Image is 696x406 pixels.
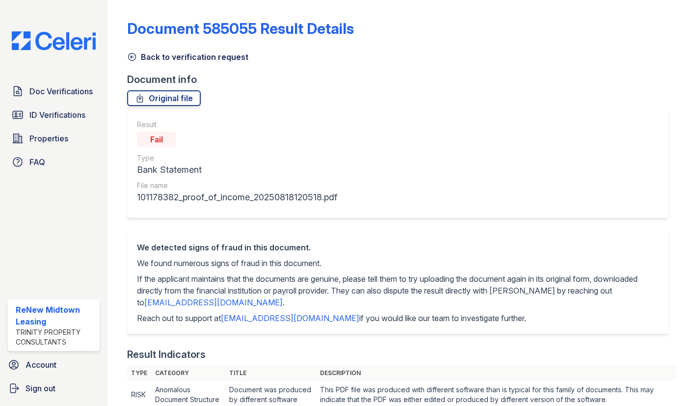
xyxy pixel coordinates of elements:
[137,273,659,308] p: If the applicant maintains that the documents are genuine, please tell them to try uploading the ...
[26,359,56,371] span: Account
[144,298,283,307] a: [EMAIL_ADDRESS][DOMAIN_NAME]
[16,327,96,347] div: Trinity Property Consultants
[127,90,201,106] a: Original file
[127,365,151,381] th: Type
[8,129,100,148] a: Properties
[225,365,316,381] th: Title
[137,120,337,130] div: Result
[8,81,100,101] a: Doc Verifications
[137,153,337,163] div: Type
[137,257,659,269] p: We found numerous signs of fraud in this document.
[137,181,337,190] div: File name
[4,355,104,375] a: Account
[8,152,100,172] a: FAQ
[127,20,354,37] a: Document 585055 Result Details
[283,298,285,307] span: .
[16,304,96,327] div: ReNew Midtown Leasing
[221,313,359,323] a: [EMAIL_ADDRESS][DOMAIN_NAME]
[29,85,93,97] span: Doc Verifications
[26,382,55,394] span: Sign out
[4,379,104,398] a: Sign out
[137,242,659,253] div: We detected signs of fraud in this document.
[127,51,248,63] a: Back to verification request
[137,312,659,324] p: Reach out to support at if you would like our team to investigate further.
[151,365,225,381] th: Category
[316,365,676,381] th: Description
[29,156,45,168] span: FAQ
[29,109,85,121] span: ID Verifications
[137,163,337,177] div: Bank Statement
[137,132,176,147] div: Fail
[127,73,676,86] div: Document info
[8,105,100,125] a: ID Verifications
[4,31,104,50] img: CE_Logo_Blue-a8612792a0a2168367f1c8372b55b34899dd931a85d93a1a3d3e32e68fde9ad4.png
[127,348,206,361] div: Result Indicators
[137,190,337,204] div: 101178382_proof_of_income_20250818120518.pdf
[29,133,68,144] span: Properties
